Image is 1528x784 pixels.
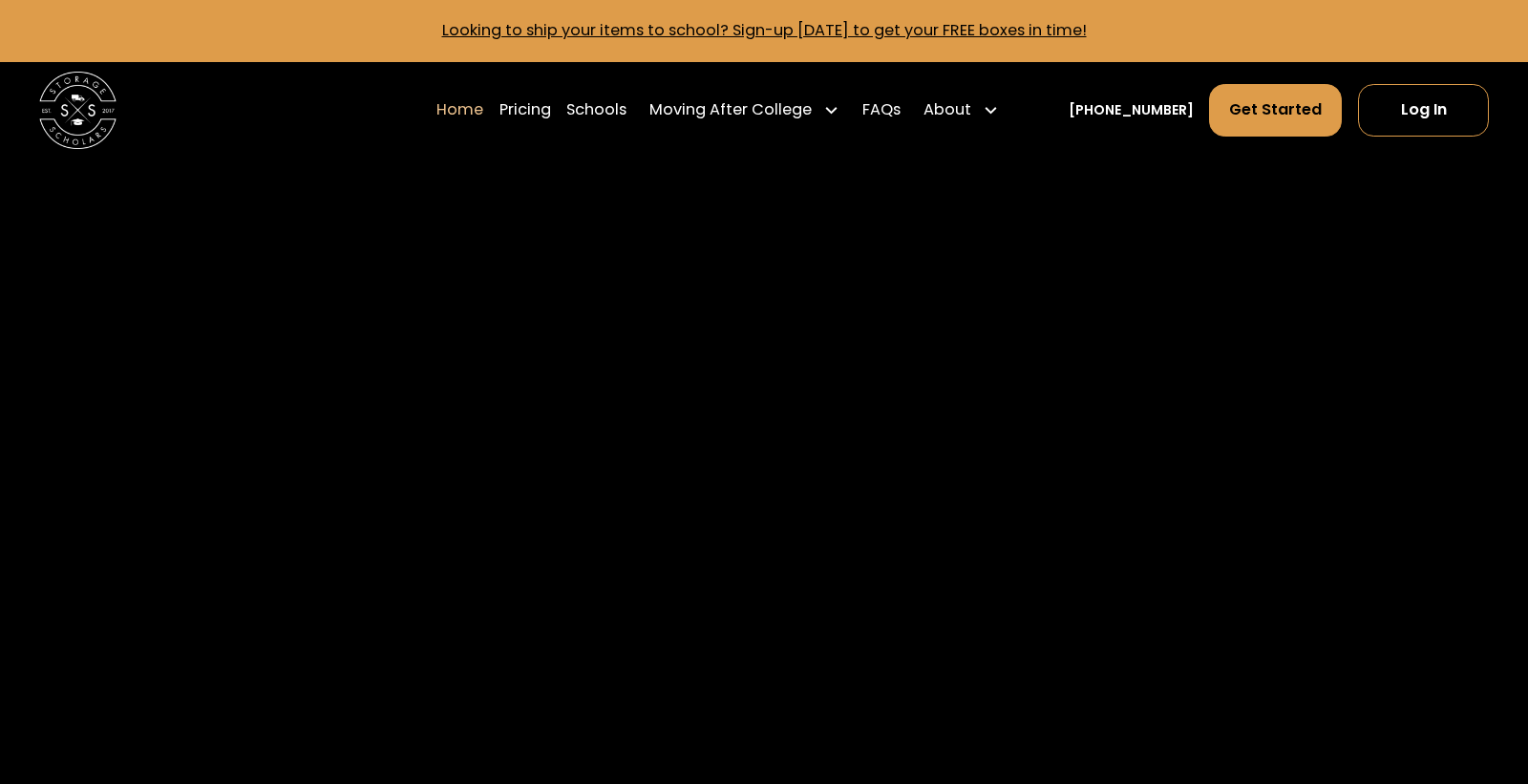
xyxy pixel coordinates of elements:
[923,98,971,121] div: About
[442,19,1087,41] a: Looking to ship your items to school? Sign-up [DATE] to get your FREE boxes in time!
[436,83,483,138] a: Home
[1069,100,1194,120] a: [PHONE_NUMBER]
[649,98,812,121] div: Moving After College
[39,72,117,149] img: Storage Scholars main logo
[862,83,901,138] a: FAQs
[499,83,551,138] a: Pricing
[1209,84,1343,137] a: Get Started
[1358,84,1490,137] a: Log In
[566,83,626,138] a: Schools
